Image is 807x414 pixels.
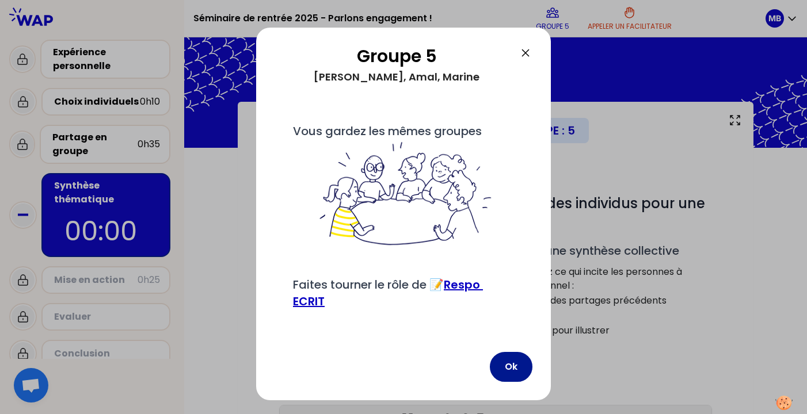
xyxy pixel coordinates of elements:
[313,140,494,249] img: filesOfInstructions%2Fbienvenue%20dans%20votre%20groupe%20-%20petit.png
[293,277,483,309] span: Faites tourner le rôle de 📝
[490,352,532,382] button: Ok
[275,46,519,67] h2: Groupe 5
[293,123,514,249] span: Vous gardez les mêmes groupes
[275,67,519,87] div: [PERSON_NAME], Amal, Marine
[293,277,483,309] a: Respo ECRIT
